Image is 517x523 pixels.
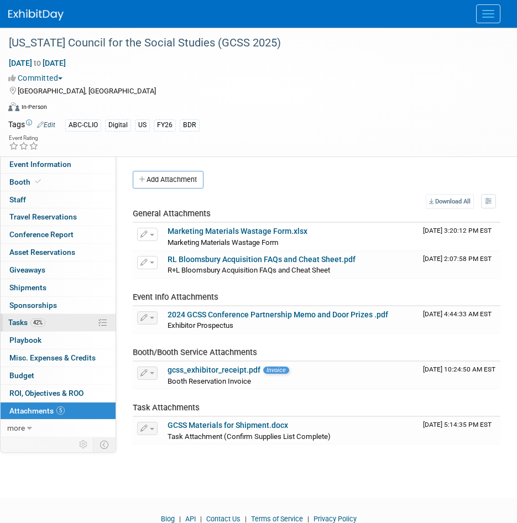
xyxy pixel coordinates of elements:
[8,119,55,132] td: Tags
[1,332,116,349] a: Playbook
[9,195,26,204] span: Staff
[9,283,46,292] span: Shipments
[423,310,492,318] span: Upload Timestamp
[419,362,500,389] td: Upload Timestamp
[1,261,116,279] a: Giveaways
[168,321,233,330] span: Exhibitor Prospectus
[1,297,116,314] a: Sponsorships
[9,336,41,344] span: Playbook
[9,230,74,239] span: Conference Report
[32,59,43,67] span: to
[185,515,196,523] a: API
[197,515,205,523] span: |
[423,365,495,373] span: Upload Timestamp
[133,292,218,302] span: Event Info Attachments
[74,437,93,452] td: Personalize Event Tab Strip
[161,515,175,523] a: Blog
[9,301,57,310] span: Sponsorships
[9,406,65,415] span: Attachments
[133,208,211,218] span: General Attachments
[419,417,500,444] td: Upload Timestamp
[168,227,307,236] a: Marketing Materials Wastage Form.xlsx
[9,135,39,141] div: Event Rating
[168,365,260,374] a: gcss_exhibitor_receipt.pdf
[305,515,312,523] span: |
[8,102,19,111] img: Format-Inperson.png
[1,279,116,296] a: Shipments
[35,179,41,185] i: Booth reservation complete
[133,402,200,412] span: Task Attachments
[30,318,45,327] span: 42%
[176,515,184,523] span: |
[419,306,500,334] td: Upload Timestamp
[423,421,492,428] span: Upload Timestamp
[93,437,116,452] td: Toggle Event Tabs
[168,310,388,319] a: 2024 GCSS Conference Partnership Memo and Door Prizes .pdf
[135,119,150,131] div: US
[9,371,34,380] span: Budget
[168,255,356,264] a: RL Bloomsbury Acquisition FAQs and Cheat Sheet.pdf
[21,103,47,111] div: In-Person
[133,171,203,189] button: Add Attachment
[154,119,176,131] div: FY26
[8,318,45,327] span: Tasks
[9,160,71,169] span: Event Information
[206,515,241,523] a: Contact Us
[476,4,500,23] button: Menu
[263,367,289,374] span: Invoice
[1,349,116,367] a: Misc. Expenses & Credits
[5,33,495,53] div: [US_STATE] Council for the Social Studies (GCSS 2025)
[1,244,116,261] a: Asset Reservations
[9,353,96,362] span: Misc. Expenses & Credits
[168,266,330,274] span: R+L Bloomsbury Acquisition FAQs and Cheat Sheet
[37,121,55,129] a: Edit
[18,87,156,95] span: [GEOGRAPHIC_DATA], [GEOGRAPHIC_DATA]
[1,402,116,420] a: Attachments5
[133,347,257,357] span: Booth/Booth Service Attachments
[1,156,116,173] a: Event Information
[168,421,288,430] a: GCSS Materials for Shipment.docx
[251,515,303,523] a: Terms of Service
[419,223,500,250] td: Upload Timestamp
[8,58,66,68] span: [DATE] [DATE]
[1,420,116,437] a: more
[1,367,116,384] a: Budget
[426,194,474,209] a: Download All
[56,406,65,415] span: 5
[168,377,251,385] span: Booth Reservation Invoice
[1,314,116,331] a: Tasks42%
[423,227,492,234] span: Upload Timestamp
[8,101,503,117] div: Event Format
[9,248,75,257] span: Asset Reservations
[180,119,200,131] div: BDR
[7,423,25,432] span: more
[9,177,43,186] span: Booth
[168,432,331,441] span: Task Attachment (Confirm Supplies List Complete)
[1,174,116,191] a: Booth
[8,9,64,20] img: ExhibitDay
[314,515,357,523] a: Privacy Policy
[1,191,116,208] a: Staff
[242,515,249,523] span: |
[168,238,279,247] span: Marketing Materials Wastage Form
[9,389,83,398] span: ROI, Objectives & ROO
[1,208,116,226] a: Travel Reservations
[9,212,77,221] span: Travel Reservations
[419,251,500,279] td: Upload Timestamp
[105,119,131,131] div: Digital
[423,255,492,263] span: Upload Timestamp
[1,226,116,243] a: Conference Report
[9,265,45,274] span: Giveaways
[65,119,101,131] div: ABC-CLIO
[8,72,67,83] button: Committed
[1,385,116,402] a: ROI, Objectives & ROO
